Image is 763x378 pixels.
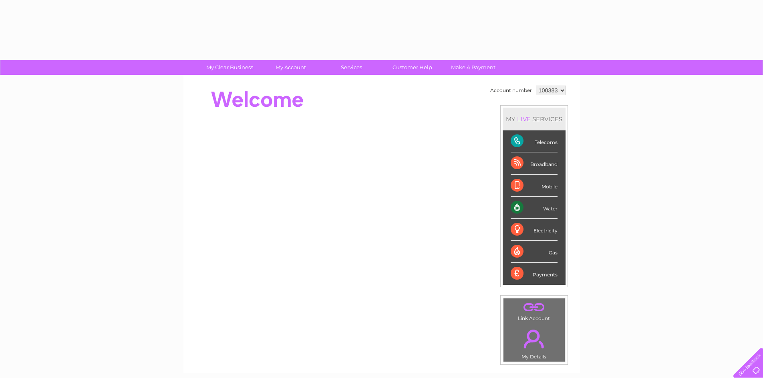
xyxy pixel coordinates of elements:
[505,325,563,353] a: .
[511,130,558,152] div: Telecoms
[503,298,565,323] td: Link Account
[511,263,558,284] div: Payments
[515,115,532,123] div: LIVE
[511,152,558,174] div: Broadband
[318,60,385,75] a: Services
[511,219,558,241] div: Electricity
[511,241,558,263] div: Gas
[503,108,566,130] div: MY SERVICES
[488,84,534,97] td: Account number
[440,60,506,75] a: Make A Payment
[197,60,263,75] a: My Clear Business
[511,197,558,219] div: Water
[258,60,324,75] a: My Account
[505,300,563,314] a: .
[379,60,445,75] a: Customer Help
[503,323,565,362] td: My Details
[511,175,558,197] div: Mobile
